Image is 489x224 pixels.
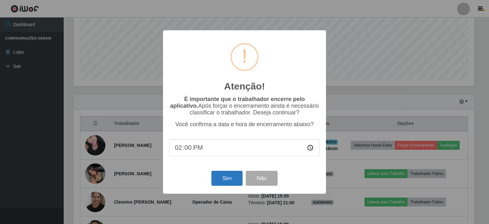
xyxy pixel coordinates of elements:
[224,81,265,92] h2: Atenção!
[169,96,320,116] p: Após forçar o encerramento ainda é necessário classificar o trabalhador. Deseja continuar?
[246,171,277,186] button: Não
[169,121,320,128] p: Você confirma a data e hora de encerramento abaixo?
[170,96,305,109] b: É importante que o trabalhador encerre pelo aplicativo.
[211,171,242,186] button: Sim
